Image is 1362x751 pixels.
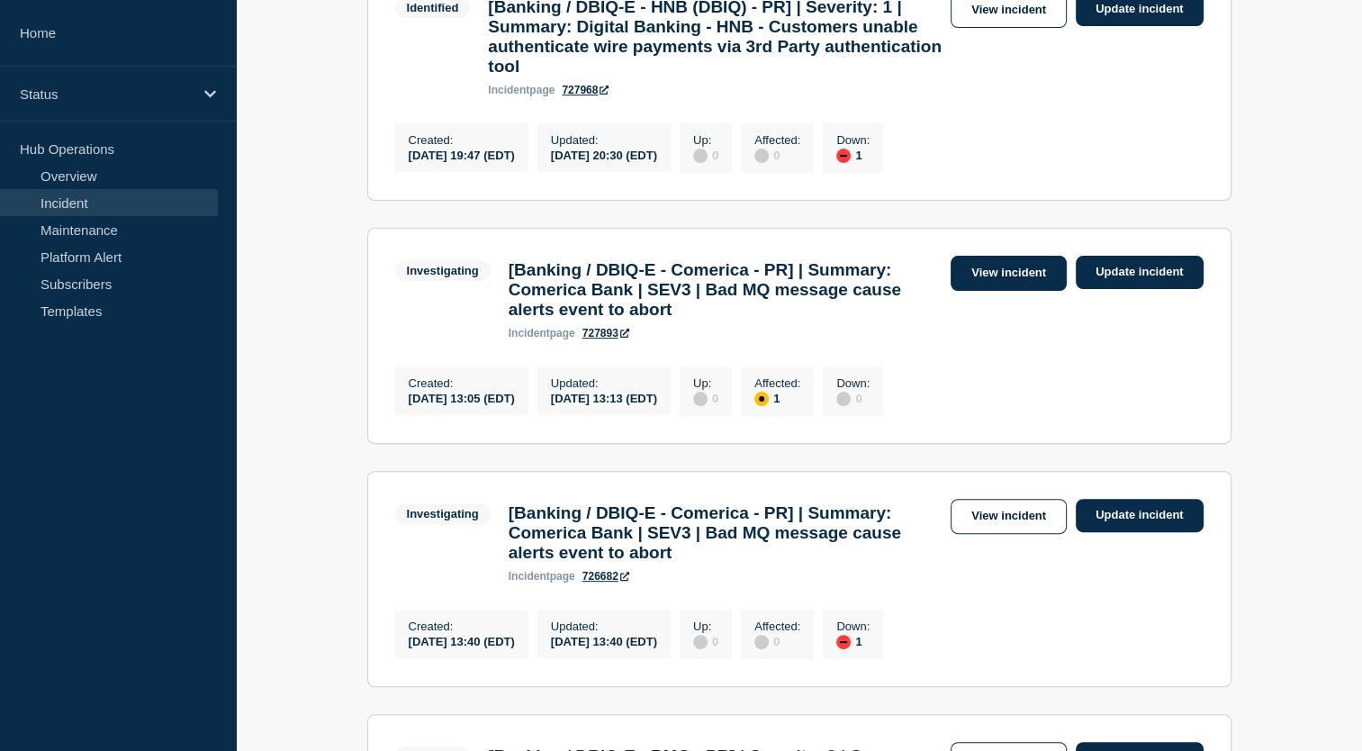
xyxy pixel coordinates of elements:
p: Status [20,86,193,102]
div: 0 [836,390,870,406]
div: 0 [693,633,718,649]
p: page [509,570,575,583]
a: 727968 [562,84,609,96]
div: disabled [754,635,769,649]
p: Updated : [551,376,657,390]
div: 0 [754,633,800,649]
p: Updated : [551,620,657,633]
p: Created : [409,133,515,147]
p: Updated : [551,133,657,147]
p: Created : [409,620,515,633]
p: Up : [693,376,718,390]
div: [DATE] 13:40 (EDT) [409,633,515,648]
h3: [Banking / DBIQ-E - Comerica - PR] | Summary: Comerica Bank | SEV3 | Bad MQ message cause alerts ... [509,260,942,320]
div: 0 [693,147,718,163]
p: page [509,327,575,339]
div: [DATE] 13:05 (EDT) [409,390,515,405]
p: Down : [836,376,870,390]
div: disabled [693,635,708,649]
div: down [836,149,851,163]
a: 727893 [582,327,629,339]
div: disabled [693,149,708,163]
p: page [488,84,555,96]
div: [DATE] 20:30 (EDT) [551,147,657,162]
div: 1 [836,147,870,163]
p: Created : [409,376,515,390]
span: incident [509,570,550,583]
a: View incident [951,256,1067,291]
div: affected [754,392,769,406]
div: disabled [836,392,851,406]
div: 0 [754,147,800,163]
a: Update incident [1076,499,1204,532]
span: incident [509,327,550,339]
span: incident [488,84,529,96]
p: Affected : [754,620,800,633]
h3: [Banking / DBIQ-E - Comerica - PR] | Summary: Comerica Bank | SEV3 | Bad MQ message cause alerts ... [509,503,942,563]
p: Up : [693,620,718,633]
p: Up : [693,133,718,147]
div: [DATE] 19:47 (EDT) [409,147,515,162]
a: 726682 [582,570,629,583]
p: Down : [836,620,870,633]
div: 1 [754,390,800,406]
a: View incident [951,499,1067,534]
p: Affected : [754,133,800,147]
p: Affected : [754,376,800,390]
div: [DATE] 13:13 (EDT) [551,390,657,405]
span: Investigating [395,503,491,524]
div: down [836,635,851,649]
div: 1 [836,633,870,649]
div: 0 [693,390,718,406]
div: disabled [693,392,708,406]
p: Down : [836,133,870,147]
div: [DATE] 13:40 (EDT) [551,633,657,648]
a: Update incident [1076,256,1204,289]
div: disabled [754,149,769,163]
span: Investigating [395,260,491,281]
